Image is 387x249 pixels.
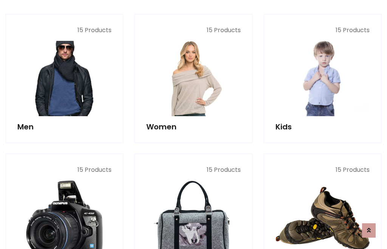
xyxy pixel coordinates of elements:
[17,165,111,174] p: 15 Products
[276,122,370,131] h5: Kids
[276,165,370,174] p: 15 Products
[17,26,111,35] p: 15 Products
[17,122,111,131] h5: Men
[276,26,370,35] p: 15 Products
[146,26,240,35] p: 15 Products
[146,165,240,174] p: 15 Products
[146,122,240,131] h5: Women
